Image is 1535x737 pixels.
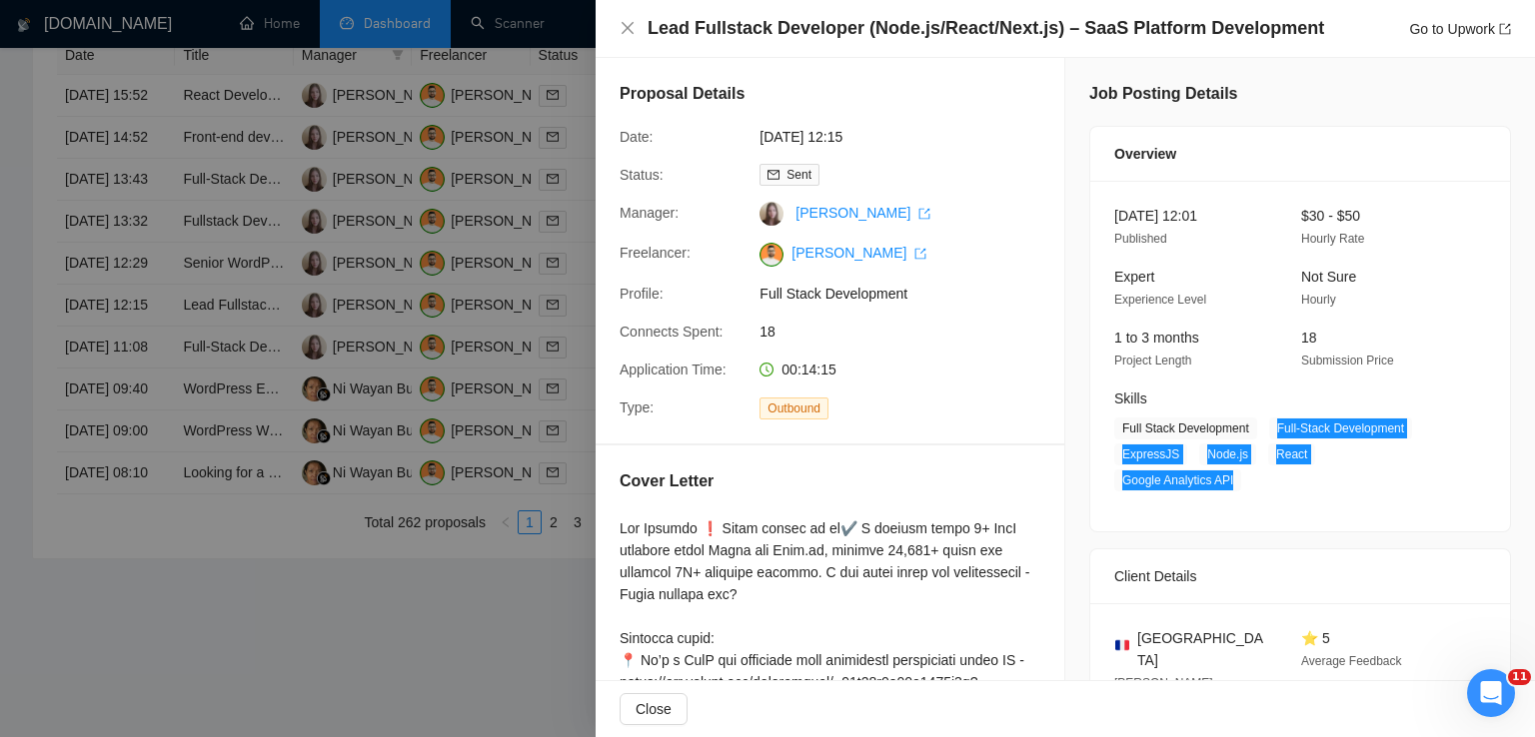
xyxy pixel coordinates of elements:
span: Google Analytics API [1114,469,1241,491]
span: export [914,248,926,260]
span: Hourly [1301,293,1336,307]
span: Not Sure [1301,269,1356,285]
span: Average Feedback [1301,654,1402,668]
span: 18 [760,321,1059,343]
span: React [1268,443,1315,465]
span: [PERSON_NAME][GEOGRAPHIC_DATA] - [1114,676,1246,713]
span: Expert [1114,269,1154,285]
iframe: Intercom live chat [1467,669,1515,717]
h4: Lead Fullstack Developer (Node.js/React/Next.js) – SaaS Platform Development [648,16,1324,41]
span: export [1499,23,1511,35]
span: mail [767,169,779,181]
span: export [918,208,930,220]
span: close [620,20,636,36]
div: Client Details [1114,549,1486,603]
span: 18 [1301,330,1317,346]
span: [GEOGRAPHIC_DATA] [1137,627,1269,671]
span: Freelancer: [620,245,691,261]
span: [DATE] 12:01 [1114,208,1197,224]
h5: Cover Letter [620,469,714,493]
span: 11 [1508,669,1531,685]
a: [PERSON_NAME] export [791,245,926,261]
a: [PERSON_NAME] export [795,205,930,221]
span: Submission Price [1301,354,1394,368]
span: ⭐ 5 [1301,630,1330,646]
span: Type: [620,399,654,415]
span: Connects Spent: [620,324,724,340]
span: Date: [620,129,653,145]
span: $30 - $50 [1301,208,1360,224]
span: Sent [786,168,811,182]
span: Outbound [760,397,828,419]
span: 00:14:15 [781,362,836,377]
a: Go to Upworkexport [1409,21,1511,37]
span: Skills [1114,390,1147,406]
span: Published [1114,232,1167,246]
span: clock-circle [760,363,773,376]
span: Experience Level [1114,293,1206,307]
span: Profile: [620,286,664,302]
span: Full Stack Development [760,283,1059,305]
h5: Proposal Details [620,82,745,106]
span: Overview [1114,143,1176,165]
span: Close [636,698,672,720]
h5: Job Posting Details [1089,82,1237,106]
span: Node.js [1199,443,1256,465]
span: Manager: [620,205,679,221]
span: [DATE] 12:15 [760,126,1059,148]
span: ExpressJS [1114,443,1187,465]
button: Close [620,20,636,37]
span: 1 to 3 months [1114,330,1199,346]
img: c1NLmzrk-0pBZjOo1nLSJnOz0itNHKTdmMHAt8VIsLFzaWqqsJDJtcFyV3OYvrqgu3 [760,243,783,267]
span: Project Length [1114,354,1191,368]
span: Full-Stack Development [1269,417,1412,439]
span: Hourly Rate [1301,232,1364,246]
img: 🇫🇷 [1115,638,1129,652]
span: Status: [620,167,664,183]
span: Full Stack Development [1114,417,1257,439]
span: Application Time: [620,362,727,377]
button: Close [620,693,688,725]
